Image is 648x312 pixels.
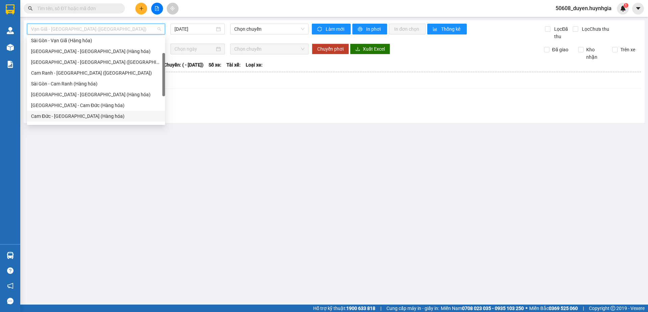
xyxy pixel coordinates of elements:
div: Sài Gòn - Cam Đức (Hàng hóa) [27,100,165,111]
img: warehouse-icon [7,252,14,259]
div: [GEOGRAPHIC_DATA] - [GEOGRAPHIC_DATA] ([GEOGRAPHIC_DATA]) [31,58,161,66]
div: Sài Gòn - Ninh Hòa (Hàng hóa) [27,57,165,68]
sup: 1 [624,3,628,8]
div: Ninh Diêm - [GEOGRAPHIC_DATA] (Hàng hóa) [31,123,161,131]
div: Cam Đức - [GEOGRAPHIC_DATA] (Hàng hóa) [31,112,161,120]
span: Đã giao [549,46,571,53]
button: printerIn phơi [352,24,387,34]
span: file-add [155,6,159,11]
span: Chọn chuyến [234,44,304,54]
span: ⚪️ [525,307,528,310]
img: warehouse-icon [7,27,14,34]
span: search [28,6,33,11]
span: Loại xe: [246,61,263,69]
button: downloadXuất Excel [350,44,390,54]
button: aim [167,3,179,15]
strong: 0369 525 060 [549,306,578,311]
div: Sài Gòn - Vạn Giã (Hàng hóa) [27,35,165,46]
span: Miền Bắc [529,305,578,312]
div: [GEOGRAPHIC_DATA] - [GEOGRAPHIC_DATA] (Hàng hóa) [31,48,161,55]
span: printer [358,27,363,32]
span: caret-down [635,5,641,11]
div: Cam Ranh - [GEOGRAPHIC_DATA] ([GEOGRAPHIC_DATA]) [31,69,161,77]
div: Ninh Diêm - Sài Gòn (Hàng hóa) [27,122,165,132]
button: plus [135,3,147,15]
span: Thống kê [441,25,461,33]
span: Lọc Chưa thu [579,25,610,33]
img: warehouse-icon [7,44,14,51]
input: 11/09/2025 [174,25,215,33]
div: Sài Gòn - Cam Ranh (Hàng hóa) [31,80,161,87]
div: Ninh Hòa - Sài Gòn (Hàng hóa) [27,46,165,57]
img: logo-vxr [6,4,15,15]
span: aim [170,6,175,11]
button: bar-chartThống kê [427,24,467,34]
input: Chọn ngày [174,45,215,53]
span: Tài xế: [226,61,241,69]
span: Miền Nam [441,305,524,312]
span: 1 [625,3,627,8]
span: notification [7,283,13,289]
input: Tìm tên, số ĐT hoặc mã đơn [37,5,117,12]
span: Chọn chuyến [234,24,304,34]
span: Vạn Giã - Sài Gòn (Hàng hóa) [31,24,161,34]
strong: 1900 633 818 [346,306,375,311]
span: | [380,305,381,312]
img: solution-icon [7,61,14,68]
div: Sài Gòn - Cam Ranh (Hàng hóa) [27,78,165,89]
span: In phơi [366,25,382,33]
span: sync [317,27,323,32]
div: Sài Gòn - Vạn Giã (Hàng hóa) [31,37,161,44]
button: caret-down [632,3,644,15]
span: 50608_duyen.huynhgia [550,4,617,12]
span: bar-chart [433,27,438,32]
strong: 0708 023 035 - 0935 103 250 [462,306,524,311]
span: Hỗ trợ kỹ thuật: [313,305,375,312]
span: Chuyến: ( - [DATE]) [164,61,204,69]
button: syncLàm mới [312,24,351,34]
div: Cam Đức - Sài Gòn (Hàng hóa) [27,111,165,122]
span: Kho nhận [584,46,607,61]
span: Lọc Đã thu [551,25,572,40]
span: Trên xe [618,46,638,53]
button: Chuyển phơi [312,44,349,54]
span: question-circle [7,267,13,274]
span: Làm mới [326,25,345,33]
div: [GEOGRAPHIC_DATA] - [GEOGRAPHIC_DATA] (Hàng hóa) [31,91,161,98]
span: message [7,298,13,304]
div: Sài Gòn - Ninh Diêm (Hàng hóa) [27,89,165,100]
div: [GEOGRAPHIC_DATA] - Cam Đức (Hàng hóa) [31,102,161,109]
span: Cung cấp máy in - giấy in: [386,305,439,312]
span: | [583,305,584,312]
div: Cam Ranh - Sài Gòn (Hàng Hóa) [27,68,165,78]
span: plus [139,6,144,11]
span: Số xe: [209,61,221,69]
button: file-add [151,3,163,15]
button: In đơn chọn [389,24,426,34]
span: copyright [611,306,615,311]
img: icon-new-feature [620,5,626,11]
